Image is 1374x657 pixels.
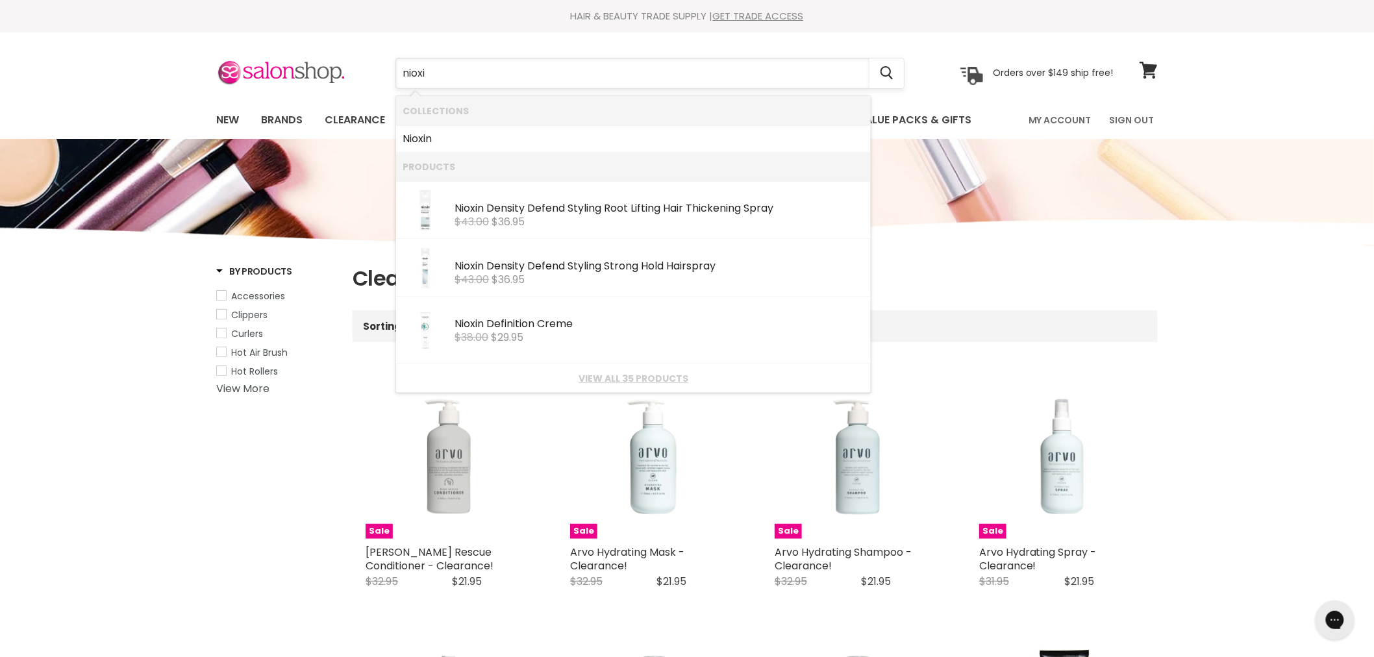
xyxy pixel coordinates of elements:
[713,9,804,23] a: GET TRADE ACCESS
[403,129,864,149] a: in
[363,321,401,332] label: Sorting
[251,106,312,134] a: Brands
[216,381,269,396] a: View More
[366,373,531,539] img: Arvo Bond Rescue Conditioner - Clearance!
[403,131,423,146] b: Niox
[396,364,871,393] li: View All
[403,245,448,291] img: NioxinDensityDefendStylingStrongHoldHairspray400ml_1.webp
[206,106,249,134] a: New
[395,58,905,89] form: Product
[453,574,482,589] span: $21.95
[491,330,523,345] span: $29.95
[455,260,864,274] div: in Density Defend Styling Strong Hold Hairspray
[455,316,475,331] b: Niox
[396,239,871,297] li: Products: Nioxin Density Defend Styling Strong Hold Hairspray
[455,201,475,216] b: Niox
[979,545,1097,573] a: Arvo Hydrating Spray - Clearance!
[366,373,531,539] a: Arvo Bond Rescue Conditioner - Clearance! Sale
[231,308,268,321] span: Clippers
[216,308,336,322] a: Clippers
[315,106,395,134] a: Clearance
[231,346,288,359] span: Hot Air Brush
[216,345,336,360] a: Hot Air Brush
[455,203,864,216] div: in Density Defend Styling Root Lifting Hair Thickening Spray
[231,290,285,303] span: Accessories
[396,125,871,153] li: Collections: Nioxin
[979,524,1006,539] span: Sale
[396,152,871,181] li: Products
[366,524,393,539] span: Sale
[993,67,1114,79] p: Orders over $149 ship free!
[570,574,603,589] span: $32.95
[206,101,1001,139] ul: Main menu
[231,365,278,378] span: Hot Rollers
[775,524,802,539] span: Sale
[396,96,871,125] li: Collections
[492,214,525,229] span: $36.95
[775,545,912,573] a: Arvo Hydrating Shampoo - Clearance!
[775,373,940,539] img: Arvo Hydrating Shampoo - Clearance!
[396,58,869,88] input: Search
[455,318,864,332] div: in Definition Creme
[231,327,263,340] span: Curlers
[455,330,488,345] s: $38.00
[366,545,493,573] a: [PERSON_NAME] Rescue Conditioner - Clearance!
[869,58,904,88] button: Search
[775,373,940,539] a: Arvo Hydrating Shampoo - Clearance! Sale
[1309,596,1361,644] iframe: Gorgias live chat messenger
[366,574,398,589] span: $32.95
[353,265,1158,292] h1: Clearance
[570,373,736,539] img: Arvo Hydrating Mask - Clearance!
[455,258,475,273] b: Niox
[455,272,489,287] s: $43.00
[979,373,1145,539] a: Arvo Hydrating Spray - Clearance! Sale
[396,297,871,364] li: Products: Nioxin Definition Creme
[200,10,1174,23] div: HAIR & BEAUTY TRADE SUPPLY |
[1021,106,1099,134] a: My Account
[775,574,807,589] span: $32.95
[862,574,892,589] span: $21.95
[979,373,1145,539] img: Arvo Hydrating Spray - Clearance!
[1102,106,1162,134] a: Sign Out
[657,574,687,589] span: $21.95
[979,574,1009,589] span: $31.95
[492,272,525,287] span: $36.95
[200,101,1174,139] nav: Main
[216,364,336,378] a: Hot Rollers
[216,265,292,278] h3: By Products
[407,303,443,358] img: Nioxin_Definition_Creme_200x.jpg
[396,181,871,239] li: Products: Nioxin Density Defend Styling Root Lifting Hair Thickening Spray
[403,373,864,384] a: View all 35 products
[216,289,336,303] a: Accessories
[570,524,597,539] span: Sale
[570,373,736,539] a: Arvo Hydrating Mask - Clearance! Sale
[570,545,684,573] a: Arvo Hydrating Mask - Clearance!
[216,327,336,341] a: Curlers
[848,106,981,134] a: Value Packs & Gifts
[455,214,489,229] s: $43.00
[403,188,448,233] img: Nioxin_Density_Defend_Styling_Root_Lifting_Spray_Hair_Thickening_Spray_150ml_1.webp
[1065,574,1095,589] span: $21.95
